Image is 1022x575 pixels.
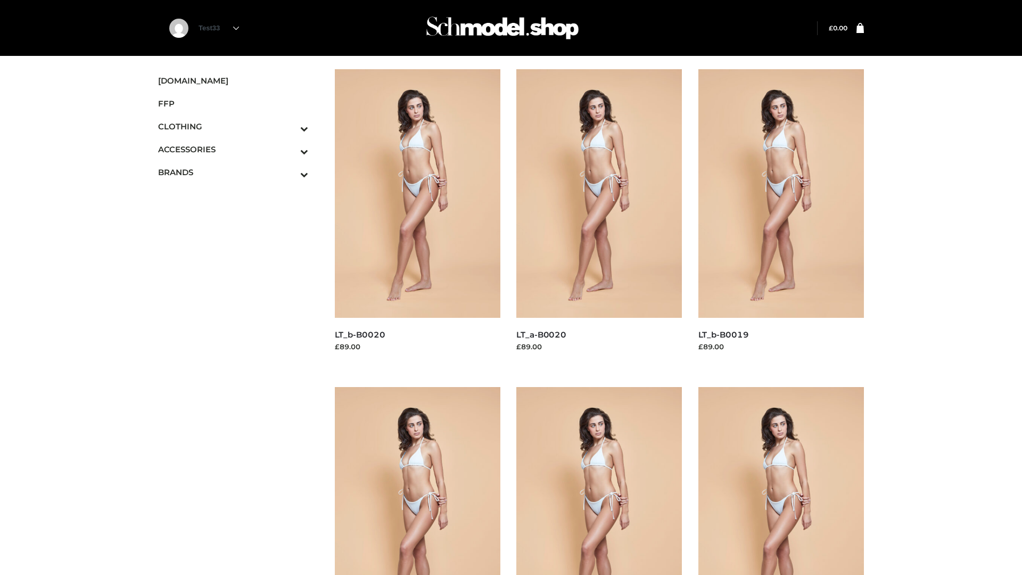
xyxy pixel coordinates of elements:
a: FFP [158,92,308,115]
a: LT_b-B0019 [698,330,749,340]
a: Test33 [199,24,239,32]
a: Read more [698,354,738,362]
button: Toggle Submenu [271,115,308,138]
button: Toggle Submenu [271,138,308,161]
a: ACCESSORIESToggle Submenu [158,138,308,161]
a: [DOMAIN_NAME] [158,69,308,92]
span: ACCESSORIES [158,143,308,155]
a: £0.00 [829,24,847,32]
button: Toggle Submenu [271,161,308,184]
a: CLOTHINGToggle Submenu [158,115,308,138]
a: LT_b-B0020 [335,330,385,340]
a: BRANDSToggle Submenu [158,161,308,184]
div: £89.00 [335,341,501,352]
a: Read more [335,354,374,362]
div: £89.00 [698,341,864,352]
span: £ [829,24,833,32]
span: BRANDS [158,166,308,178]
span: [DOMAIN_NAME] [158,75,308,87]
span: CLOTHING [158,120,308,133]
img: Schmodel Admin 964 [423,7,582,49]
bdi: 0.00 [829,24,847,32]
a: Read more [516,354,556,362]
div: £89.00 [516,341,682,352]
a: LT_a-B0020 [516,330,566,340]
span: FFP [158,97,308,110]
